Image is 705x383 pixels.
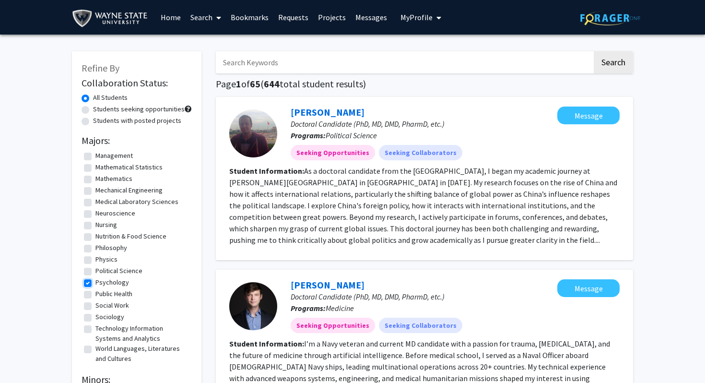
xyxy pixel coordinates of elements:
[186,0,226,34] a: Search
[95,185,163,195] label: Mechanical Engineering
[95,266,142,276] label: Political Science
[326,131,377,140] span: Political Science
[291,131,326,140] b: Programs:
[95,208,135,218] label: Neuroscience
[557,279,620,297] button: Message Brandon Rogers
[156,0,186,34] a: Home
[351,0,392,34] a: Messages
[594,51,633,73] button: Search
[82,77,192,89] h2: Collaboration Status:
[580,11,640,25] img: ForagerOne Logo
[95,174,132,184] label: Mathematics
[557,107,620,124] button: Message Mitchell Gallagher
[379,145,462,160] mat-chip: Seeking Collaborators
[291,119,445,129] span: Doctoral Candidate (PhD, MD, DMD, PharmD, etc.)
[229,339,304,348] b: Student Information:
[264,78,280,90] span: 644
[95,197,178,207] label: Medical Laboratory Sciences
[216,78,633,90] h1: Page of ( total student results)
[95,220,117,230] label: Nursing
[229,166,617,245] fg-read-more: As a doctoral candidate from the [GEOGRAPHIC_DATA], I began my academic journey at [PERSON_NAME][...
[95,323,189,344] label: Technology Information Systems and Analytics
[250,78,260,90] span: 65
[95,312,124,322] label: Sociology
[291,318,375,333] mat-chip: Seeking Opportunities
[95,254,117,264] label: Physics
[95,231,166,241] label: Nutrition & Food Science
[273,0,313,34] a: Requests
[95,162,163,172] label: Mathematical Statistics
[95,277,129,287] label: Psychology
[236,78,241,90] span: 1
[291,303,326,313] b: Programs:
[7,340,41,376] iframe: Chat
[229,166,304,176] b: Student Information:
[95,289,132,299] label: Public Health
[291,106,364,118] a: [PERSON_NAME]
[400,12,433,22] span: My Profile
[216,51,592,73] input: Search Keywords
[82,135,192,146] h2: Majors:
[313,0,351,34] a: Projects
[72,8,152,29] img: Wayne State University Logo
[291,279,364,291] a: [PERSON_NAME]
[95,344,189,364] label: World Languages, Literatures and Cultures
[95,300,129,311] label: Social Work
[379,318,462,333] mat-chip: Seeking Collaborators
[226,0,273,34] a: Bookmarks
[82,62,119,74] span: Refine By
[93,104,185,114] label: Students seeking opportunities
[291,292,445,301] span: Doctoral Candidate (PhD, MD, DMD, PharmD, etc.)
[93,93,128,103] label: All Students
[291,145,375,160] mat-chip: Seeking Opportunities
[93,116,181,126] label: Students with posted projects
[326,303,354,313] span: Medicine
[95,243,127,253] label: Philosophy
[95,151,133,161] label: Management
